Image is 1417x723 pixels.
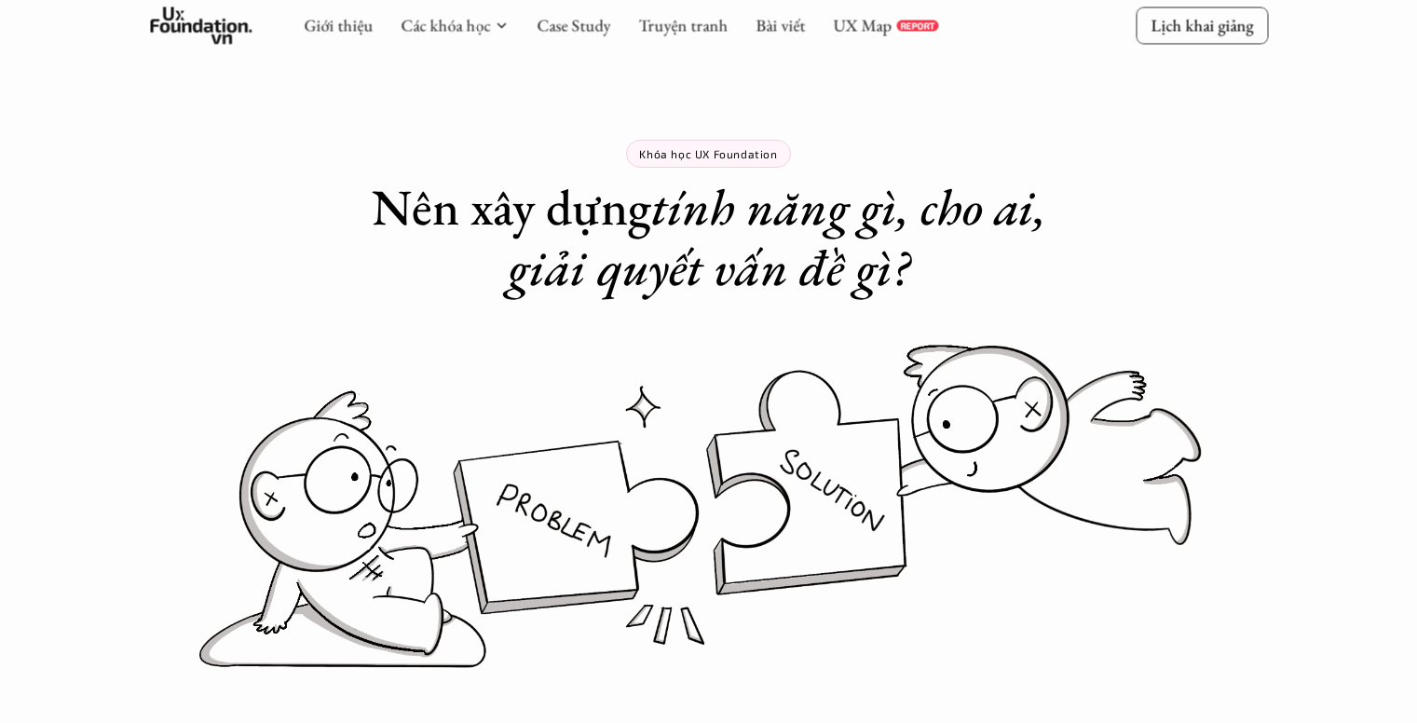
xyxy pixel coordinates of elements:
[1136,7,1268,44] a: Lịch khai giảng
[304,15,373,36] a: Giới thiệu
[537,15,610,36] a: Case Study
[336,177,1082,298] h1: Nên xây dựng
[1151,15,1253,36] p: Lịch khai giảng
[639,147,777,160] p: Khóa học UX Foundation
[508,174,1057,300] em: tính năng gì, cho ai, giải quyết vấn đề gì?
[833,15,892,36] a: UX Map
[756,15,805,36] a: Bài viết
[900,20,934,32] p: REPORT
[401,15,490,36] a: Các khóa học
[638,15,728,36] a: Truyện tranh
[896,20,938,32] a: REPORT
